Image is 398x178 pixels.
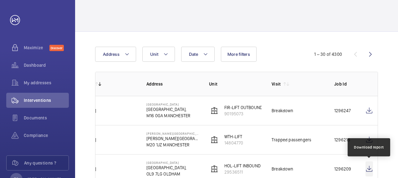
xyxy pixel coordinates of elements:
[181,47,215,62] button: Date
[224,169,261,175] p: 29536511
[272,166,293,172] div: Breakdown
[146,113,190,119] p: M16 0GA MANCHESTER
[146,171,186,177] p: OL9 7LG OLDHAM
[24,132,69,139] span: Compliance
[150,52,158,57] span: Unit
[24,115,69,121] span: Documents
[211,136,218,144] img: elevator.svg
[354,144,384,150] div: Download report
[272,81,281,87] p: Visit
[24,62,69,68] span: Dashboard
[24,97,69,103] span: Interventions
[221,47,257,62] button: More filters
[224,133,243,140] p: WTH-LIFT
[272,107,293,114] div: Breakdown
[189,52,198,57] span: Date
[142,47,175,62] button: Unit
[211,107,218,114] img: elevator.svg
[24,160,69,166] span: Any questions ?
[334,107,351,114] p: 1296247
[24,45,49,51] span: Maximize
[272,137,311,143] div: Trapped passengers
[146,132,199,135] p: [PERSON_NAME][GEOGRAPHIC_DATA]
[314,51,342,57] div: 1 – 30 of 4300
[24,80,69,86] span: My addresses
[146,106,190,113] p: [GEOGRAPHIC_DATA],
[334,166,351,172] p: 1296209
[146,135,199,142] p: [PERSON_NAME][GEOGRAPHIC_DATA],
[146,142,199,148] p: M20 1JZ MANCHESTER
[224,140,243,146] p: 14804770
[95,47,136,62] button: Address
[103,52,120,57] span: Address
[334,137,350,143] p: 1296215
[211,165,218,173] img: elevator.svg
[146,81,199,87] p: Address
[224,111,263,117] p: 90195073
[146,161,186,165] p: [GEOGRAPHIC_DATA]
[49,45,64,51] span: Discover
[334,81,355,87] p: Job Id
[146,102,190,106] p: [GEOGRAPHIC_DATA]
[146,165,186,171] p: [GEOGRAPHIC_DATA],
[209,81,262,87] p: Unit
[224,163,261,169] p: HOL-LIFT INBOUND
[227,52,250,57] span: More filters
[224,104,263,111] p: FIR-LIFT OUTBOUND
